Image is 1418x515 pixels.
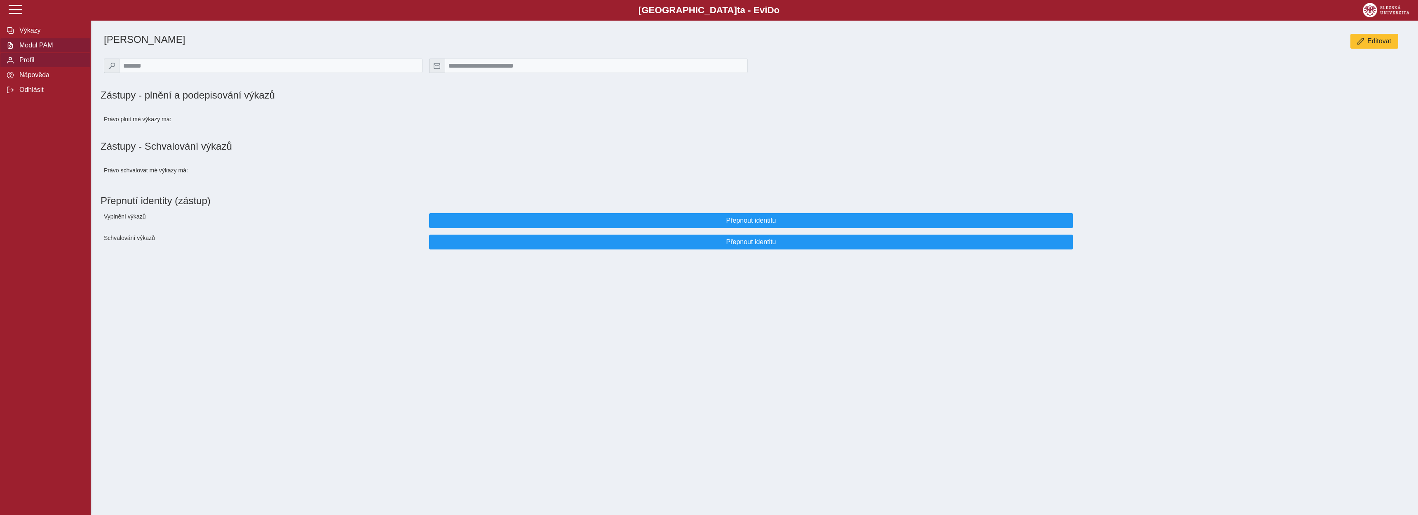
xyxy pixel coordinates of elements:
button: Přepnout identitu [429,213,1073,228]
span: o [774,5,780,15]
button: Editovat [1350,34,1398,49]
h1: Zástupy - Schvalování výkazů [101,141,1408,152]
span: Odhlásit [17,86,84,94]
div: Právo plnit mé výkazy má: [101,108,426,131]
span: Přepnout identitu [436,238,1066,246]
span: Profil [17,56,84,64]
h1: Přepnutí identity (zástup) [101,192,1402,210]
span: Nápověda [17,71,84,79]
span: t [737,5,740,15]
span: Editovat [1367,38,1391,45]
span: Přepnout identitu [436,217,1066,224]
span: Výkazy [17,27,84,34]
div: Schvalování výkazů [101,231,426,253]
button: Přepnout identitu [429,235,1073,249]
div: Právo schvalovat mé výkazy má: [101,159,426,182]
span: Modul PAM [17,42,84,49]
b: [GEOGRAPHIC_DATA] a - Evi [25,5,1393,16]
img: logo_web_su.png [1363,3,1409,17]
div: Vyplnění výkazů [101,210,426,231]
h1: [PERSON_NAME] [104,34,965,45]
span: D [767,5,774,15]
h1: Zástupy - plnění a podepisování výkazů [101,89,965,101]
